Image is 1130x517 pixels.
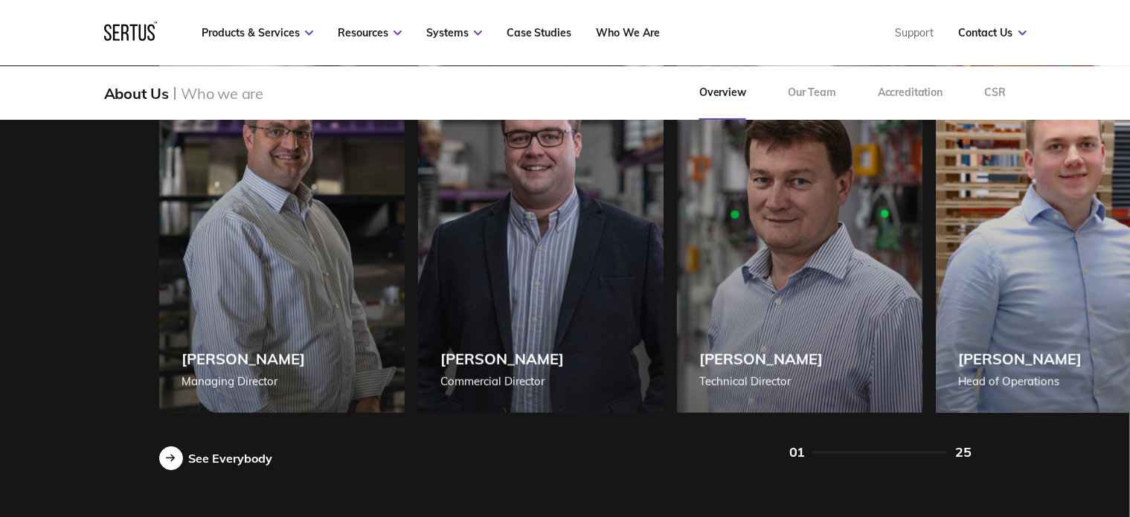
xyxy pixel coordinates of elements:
[699,373,823,391] div: Technical Director
[963,66,1027,120] a: CSR
[104,84,169,103] div: About Us
[958,373,1082,391] div: Head of Operations
[202,26,313,39] a: Products & Services
[182,350,305,368] div: [PERSON_NAME]
[789,443,805,460] div: 01
[767,66,857,120] a: Our Team
[1056,446,1130,517] iframe: Chat Widget
[507,26,572,39] a: Case Studies
[958,350,1082,368] div: [PERSON_NAME]
[426,26,482,39] a: Systems
[182,373,305,391] div: Managing Director
[181,84,263,103] div: Who we are
[338,26,402,39] a: Resources
[857,66,963,120] a: Accreditation
[597,26,661,39] a: Who We Are
[959,26,1027,39] a: Contact Us
[440,350,564,368] div: [PERSON_NAME]
[955,443,971,460] div: 25
[896,26,934,39] a: Support
[189,451,273,466] div: See Everybody
[699,350,823,368] div: [PERSON_NAME]
[159,446,273,470] a: See Everybody
[440,373,564,391] div: Commercial Director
